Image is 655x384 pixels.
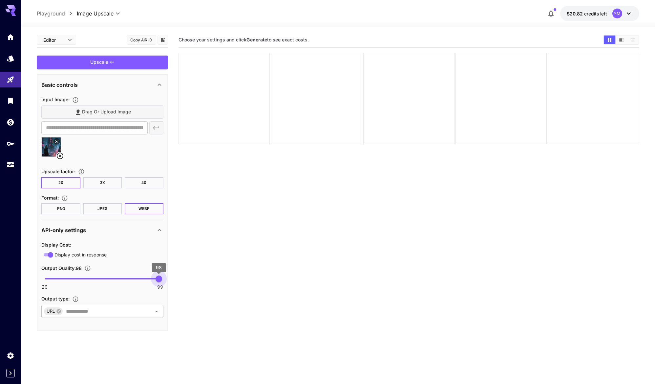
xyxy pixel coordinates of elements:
span: Input Image : [41,97,70,102]
div: URL [44,307,63,315]
div: $20.82458 [567,10,607,17]
span: 20 [42,284,48,290]
button: JPEG [83,203,122,214]
span: $20.82 [567,11,584,16]
iframe: Chat Widget [622,352,655,384]
span: Editor [43,36,64,43]
div: Settings [7,351,14,360]
span: Upscale [90,58,108,66]
span: URL [44,307,57,315]
button: PNG [41,203,80,214]
button: Show media in video view [616,36,627,44]
p: API-only settings [41,226,86,234]
p: Basic controls [41,81,78,89]
button: Upscale [37,56,168,69]
button: Copy AIR ID [127,35,156,45]
div: Home [7,33,14,41]
div: API-only settings [41,222,163,238]
span: Display cost in response [54,251,107,258]
button: Specifies the input image to be processed. [70,97,81,103]
span: Upscale factor : [41,169,75,174]
button: Specifies how the image is returned based on your use case: base64Data for embedding in code, dat... [70,296,81,302]
button: Show media in grid view [604,36,615,44]
button: Add to library [160,36,166,44]
div: Usage [7,161,14,169]
button: Choose the file format for the output image. [59,195,71,202]
div: YM [612,9,622,18]
button: Open [152,307,161,316]
span: Image Upscale [77,10,114,17]
button: WEBP [125,203,164,214]
span: credits left [584,11,607,16]
b: Generate [246,37,267,42]
button: $20.82458YM [560,6,639,21]
nav: breadcrumb [37,10,77,17]
div: Wallet [7,118,14,126]
span: Display Cost : [41,242,71,248]
span: Output Quality : 98 [41,265,82,271]
button: Show media in list view [627,36,639,44]
div: API Keys [7,139,14,148]
button: 2X [41,177,80,188]
div: Models [7,54,14,62]
span: Output type : [41,296,70,301]
span: Choose your settings and click to see exact costs. [179,37,309,42]
button: 3X [83,177,122,188]
span: 99 [157,284,163,290]
button: Sets the compression quality of the output image. Higher values preserve more quality but increas... [82,265,94,272]
div: Library [7,97,14,105]
div: Playground [7,76,14,84]
a: Playground [37,10,65,17]
span: 98 [156,265,162,270]
div: Show media in grid viewShow media in video viewShow media in list view [603,35,639,45]
button: 4X [125,177,164,188]
span: Format : [41,195,59,201]
button: Expand sidebar [6,369,15,377]
button: Choose the level of upscaling to be performed on the image. [75,168,87,175]
div: Basic controls [41,77,163,93]
div: Widget de chat [622,352,655,384]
